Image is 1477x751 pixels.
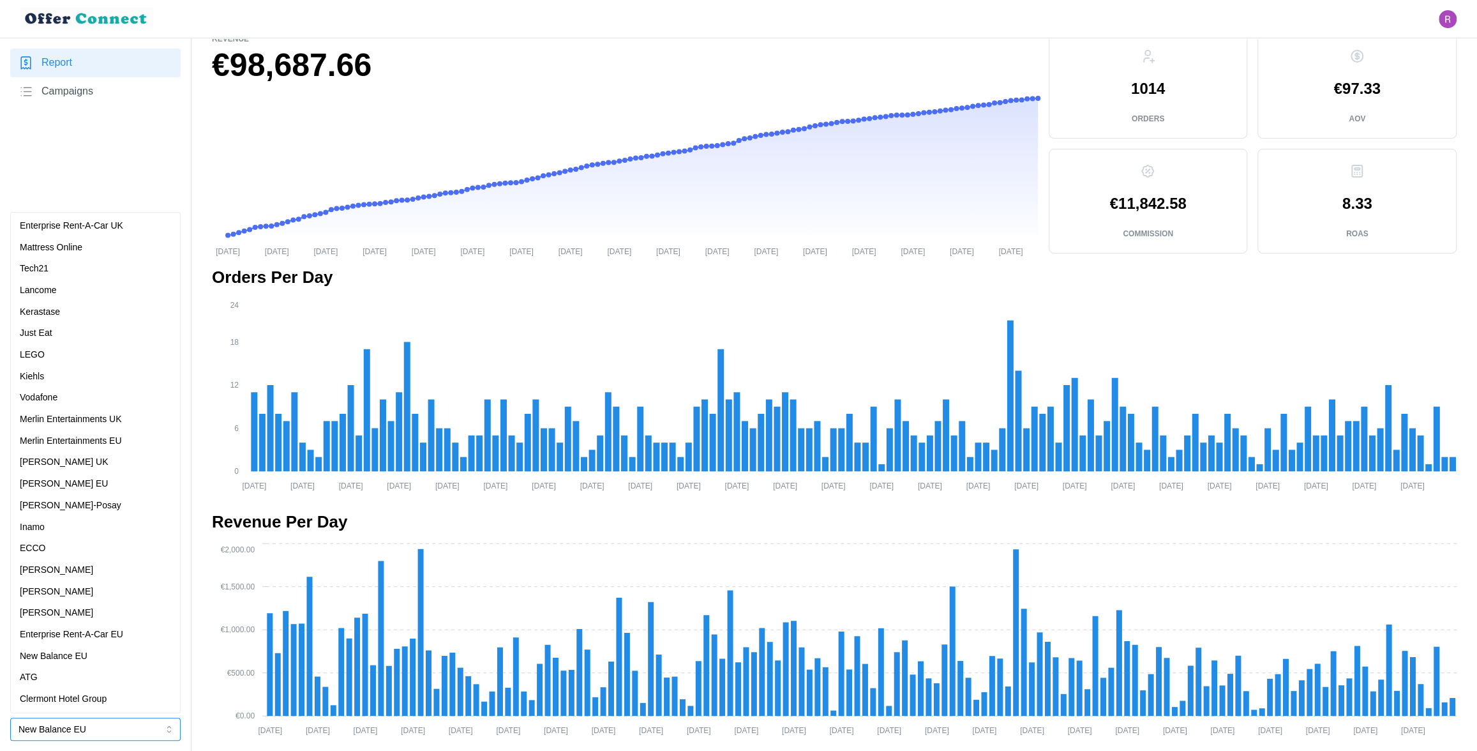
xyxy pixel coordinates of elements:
[460,247,484,255] tspan: [DATE]
[1401,726,1425,735] tspan: [DATE]
[20,542,45,556] p: ECCO
[1132,114,1164,125] p: Orders
[877,726,901,735] tspan: [DATE]
[435,481,460,490] tspan: [DATE]
[212,266,1457,289] h2: Orders Per Day
[830,726,854,735] tspan: [DATE]
[354,726,378,735] tspan: [DATE]
[1349,114,1365,125] p: AOV
[925,726,949,735] tspan: [DATE]
[628,481,652,490] tspan: [DATE]
[483,481,507,490] tspan: [DATE]
[41,55,72,71] span: Report
[412,247,436,255] tspan: [DATE]
[20,219,123,233] p: Enterprise Rent-A-Car UK
[687,726,711,735] tspan: [DATE]
[1063,481,1087,490] tspan: [DATE]
[1439,10,1457,28] button: Open user button
[20,692,107,706] p: Clermont Hotel Group
[607,247,631,255] tspan: [DATE]
[1111,481,1135,490] tspan: [DATE]
[234,467,239,476] tspan: 0
[20,8,153,30] img: loyalBe Logo
[306,726,330,735] tspan: [DATE]
[20,628,123,642] p: Enterprise Rent-A-Car EU
[221,545,255,554] tspan: €2,000.00
[1163,726,1187,735] tspan: [DATE]
[242,481,266,490] tspan: [DATE]
[1207,481,1231,490] tspan: [DATE]
[705,247,730,255] tspan: [DATE]
[339,481,363,490] tspan: [DATE]
[20,434,122,448] p: Merlin Entertainments EU
[1306,726,1330,735] tspan: [DATE]
[918,481,942,490] tspan: [DATE]
[20,520,45,535] p: Inamo
[212,511,1457,533] h2: Revenue Per Day
[1020,726,1044,735] tspan: [DATE]
[20,455,108,469] p: [PERSON_NAME] UK
[20,499,121,513] p: [PERSON_NAME]-Posay
[449,726,473,735] tspan: [DATE]
[230,338,239,347] tspan: 18
[803,247,827,255] tspan: [DATE]
[1014,481,1038,490] tspan: [DATE]
[544,726,568,735] tspan: [DATE]
[1342,196,1372,211] p: 8.33
[20,477,108,491] p: [PERSON_NAME] EU
[20,348,45,362] p: LEGO
[580,481,604,490] tspan: [DATE]
[20,241,82,255] p: Mattress Online
[509,247,534,255] tspan: [DATE]
[387,481,411,490] tspan: [DATE]
[20,262,49,276] p: Tech21
[227,669,255,678] tspan: €500.00
[1123,229,1173,239] p: Commission
[1346,229,1368,239] p: ROAS
[20,370,44,384] p: Kiehls
[869,481,894,490] tspan: [DATE]
[10,718,181,741] button: New Balance EU
[734,726,758,735] tspan: [DATE]
[221,582,255,591] tspan: €1,500.00
[265,247,289,255] tspan: [DATE]
[1109,196,1186,211] p: €11,842.58
[1131,81,1165,96] p: 1014
[1352,481,1376,490] tspan: [DATE]
[656,247,680,255] tspan: [DATE]
[230,381,239,390] tspan: 12
[972,726,996,735] tspan: [DATE]
[1210,726,1234,735] tspan: [DATE]
[20,391,57,405] p: Vodafone
[20,671,38,685] p: ATG
[1304,481,1328,490] tspan: [DATE]
[1115,726,1139,735] tspan: [DATE]
[1400,481,1425,490] tspan: [DATE]
[216,247,240,255] tspan: [DATE]
[221,625,255,634] tspan: €1,000.00
[1353,726,1377,735] tspan: [DATE]
[20,284,57,298] p: Lancome
[234,424,239,433] tspan: 6
[677,481,701,490] tspan: [DATE]
[20,563,93,577] p: [PERSON_NAME]
[20,305,60,319] p: Kerastase
[230,300,239,309] tspan: 24
[1159,481,1183,490] tspan: [DATE]
[20,606,93,620] p: [PERSON_NAME]
[852,247,876,255] tspan: [DATE]
[559,247,583,255] tspan: [DATE]
[236,711,255,720] tspan: €0.00
[1258,726,1282,735] tspan: [DATE]
[10,49,181,77] a: Report
[10,77,181,106] a: Campaigns
[212,34,1038,45] p: Revenue
[1439,10,1457,28] img: Ryan Gribben
[212,45,1038,86] h1: €98,687.66
[754,247,778,255] tspan: [DATE]
[782,726,806,735] tspan: [DATE]
[313,247,338,255] tspan: [DATE]
[41,84,93,100] span: Campaigns
[1068,726,1092,735] tspan: [DATE]
[773,481,797,490] tspan: [DATE]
